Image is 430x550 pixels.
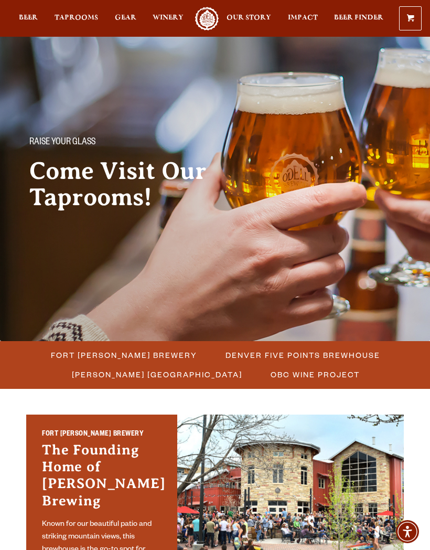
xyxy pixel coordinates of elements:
a: Gear [115,7,136,30]
h2: Fort [PERSON_NAME] Brewery [42,429,162,441]
span: Fort [PERSON_NAME] Brewery [51,347,197,363]
a: Our Story [227,7,271,30]
span: Impact [288,14,318,22]
span: Taprooms [55,14,98,22]
a: Odell Home [194,7,220,30]
a: OBC Wine Project [264,367,365,382]
a: [PERSON_NAME] [GEOGRAPHIC_DATA] [66,367,248,382]
span: Gear [115,14,136,22]
a: Winery [153,7,184,30]
h2: Come Visit Our Taprooms! [29,158,256,210]
span: Our Story [227,14,271,22]
span: [PERSON_NAME] [GEOGRAPHIC_DATA] [72,367,242,382]
a: Beer Finder [334,7,383,30]
a: Denver Five Points Brewhouse [219,347,385,363]
span: Denver Five Points Brewhouse [225,347,380,363]
a: Fort [PERSON_NAME] Brewery [45,347,202,363]
a: Beer [19,7,38,30]
h3: The Founding Home of [PERSON_NAME] Brewing [42,441,162,515]
div: Accessibility Menu [396,520,419,543]
a: Taprooms [55,7,98,30]
span: Winery [153,14,184,22]
span: OBC Wine Project [271,367,360,382]
span: Beer Finder [334,14,383,22]
span: Beer [19,14,38,22]
a: Impact [288,7,318,30]
span: Raise your glass [29,136,95,150]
